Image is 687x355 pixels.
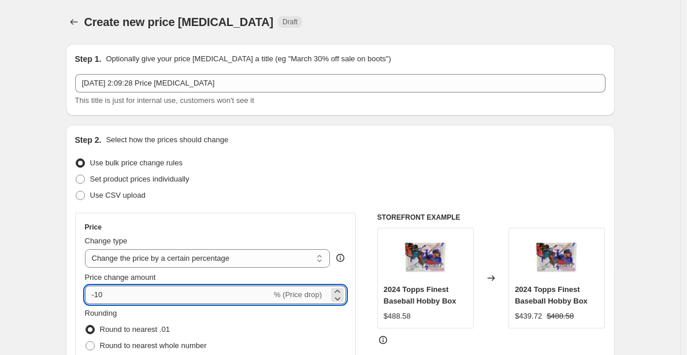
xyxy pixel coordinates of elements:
span: % (Price drop) [274,290,322,299]
div: $488.58 [384,310,411,322]
span: Draft [283,17,298,27]
div: $439.72 [515,310,542,322]
input: 30% off holiday sale [75,74,606,93]
h2: Step 2. [75,134,102,146]
div: help [335,252,346,264]
h2: Step 1. [75,53,102,65]
span: Create new price [MEDICAL_DATA] [84,16,274,28]
p: Select how the prices should change [106,134,228,146]
span: Use CSV upload [90,191,146,199]
img: 2024ToppsFinestBaseballHobbyBox_80x.png [534,234,580,280]
h6: STOREFRONT EXAMPLE [377,213,606,222]
span: Price change amount [85,273,156,282]
span: Round to nearest .01 [100,325,170,334]
p: Optionally give your price [MEDICAL_DATA] a title (eg "March 30% off sale on boots") [106,53,391,65]
span: Rounding [85,309,117,317]
button: Price change jobs [66,14,82,30]
span: This title is just for internal use, customers won't see it [75,96,254,105]
span: Round to nearest whole number [100,341,207,350]
span: 2024 Topps Finest Baseball Hobby Box [515,285,588,305]
span: Use bulk price change rules [90,158,183,167]
span: Change type [85,236,128,245]
span: Set product prices individually [90,175,190,183]
span: 2024 Topps Finest Baseball Hobby Box [384,285,456,305]
strike: $488.58 [547,310,574,322]
img: 2024ToppsFinestBaseballHobbyBox_80x.png [402,234,448,280]
input: -15 [85,286,272,304]
h3: Price [85,223,102,232]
